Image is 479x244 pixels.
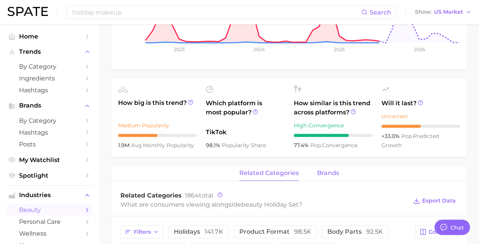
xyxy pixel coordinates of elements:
[239,229,311,235] span: product format
[415,225,458,238] button: Columns
[19,63,80,70] span: by Category
[294,121,372,130] div: High Convergence
[253,47,265,52] tspan: 2024
[19,117,80,124] span: by Category
[19,129,80,136] span: Hashtags
[334,47,345,52] tspan: 2025
[414,47,425,52] tspan: 2026
[6,30,93,42] a: Home
[6,100,93,111] button: Brands
[19,218,80,225] span: personal care
[429,229,453,235] span: Columns
[205,228,223,235] span: 141.7k
[206,128,284,137] span: TikTok
[6,61,93,72] a: by Category
[327,229,383,235] span: body parts
[174,229,223,235] span: holidays
[19,192,80,199] span: Industries
[239,170,299,177] span: related categories
[6,46,93,58] button: Trends
[415,10,432,14] span: Show
[294,99,372,117] span: How similar is this trend across platforms?
[6,72,93,84] a: Ingredients
[413,7,473,17] button: ShowUS Market
[131,142,143,149] abbr: average
[294,142,310,149] span: 77.4%
[434,10,463,14] span: US Market
[411,196,458,206] button: Export Data
[370,9,391,16] span: Search
[6,228,93,239] a: wellness
[118,134,197,137] div: 5 / 10
[6,204,93,216] a: beauty
[6,189,93,201] button: Industries
[120,199,407,210] div: What are consumers viewing alongside ?
[19,206,80,213] span: beauty
[6,138,93,150] a: Posts
[6,216,93,228] a: personal care
[19,87,80,94] span: Hashtags
[310,142,357,149] span: convergence
[19,75,80,82] span: Ingredients
[222,142,266,149] span: popularity share
[174,47,185,52] tspan: 2023
[6,84,93,96] a: Hashtags
[381,133,439,149] span: predicted growth
[294,228,311,235] span: 98.5k
[185,192,213,199] span: total
[6,115,93,127] a: by Category
[422,197,456,204] span: Export Data
[317,170,339,177] span: brands
[381,112,460,121] div: Uncertain
[206,142,222,149] span: 98.1%
[118,121,197,130] div: Medium Popularity
[19,230,80,237] span: wellness
[19,33,80,40] span: Home
[381,133,401,140] span: +33.0%
[294,134,372,137] div: 7 / 10
[118,98,197,117] span: How big is this trend?
[6,127,93,138] a: Hashtags
[120,225,163,238] button: Filters
[381,125,460,128] div: 5 / 10
[366,228,383,235] span: 92.5k
[19,172,80,179] span: Spotlight
[6,154,93,166] a: My Watchlist
[241,201,299,208] span: beauty holiday set
[19,48,80,55] span: Trends
[131,142,194,149] span: monthly popularity
[185,192,199,199] span: 1864
[6,170,93,181] a: Spotlight
[19,102,80,109] span: Brands
[381,99,460,108] span: Will it last?
[118,142,131,149] span: 1.9m
[19,141,80,148] span: Posts
[8,7,48,16] img: SPATE
[401,133,413,140] abbr: popularity index
[120,192,182,199] span: Related Categories
[134,229,151,235] span: Filters
[72,6,361,19] input: Search here for a brand, industry, or ingredient
[19,156,80,164] span: My Watchlist
[206,99,284,124] span: Which platform is most popular?
[310,142,322,149] abbr: popularity index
